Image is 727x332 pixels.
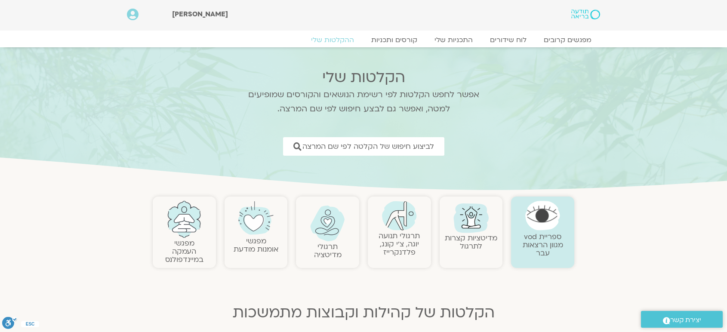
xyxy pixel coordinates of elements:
h2: הקלטות של קהילות וקבוצות מתמשכות [153,304,574,321]
h2: הקלטות שלי [237,69,490,86]
a: מפגשיאומנות מודעת [234,236,278,254]
a: מדיטציות קצרות לתרגול [445,233,497,251]
a: תרגולימדיטציה [314,242,342,260]
a: תרגולי תנועהיוגה, צ׳י קונג, פלדנקרייז [379,231,420,257]
nav: Menu [127,36,600,44]
a: מפגשיהעמקה במיינדפולנס [165,238,203,264]
a: מפגשים קרובים [535,36,600,44]
a: לביצוע חיפוש של הקלטה לפי שם המרצה [283,137,444,156]
p: אפשר לחפש הקלטות לפי רשימת הנושאים והקורסים שמופיעים למטה, ואפשר גם לבצע חיפוש לפי שם המרצה. [237,88,490,116]
a: קורסים ותכניות [363,36,426,44]
a: יצירת קשר [641,311,723,328]
a: ההקלטות שלי [302,36,363,44]
a: התכניות שלי [426,36,481,44]
a: ספריית vodמגוון הרצאות עבר [523,232,563,258]
span: [PERSON_NAME] [172,9,228,19]
a: לוח שידורים [481,36,535,44]
span: יצירת קשר [670,314,701,326]
span: לביצוע חיפוש של הקלטה לפי שם המרצה [302,142,434,151]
